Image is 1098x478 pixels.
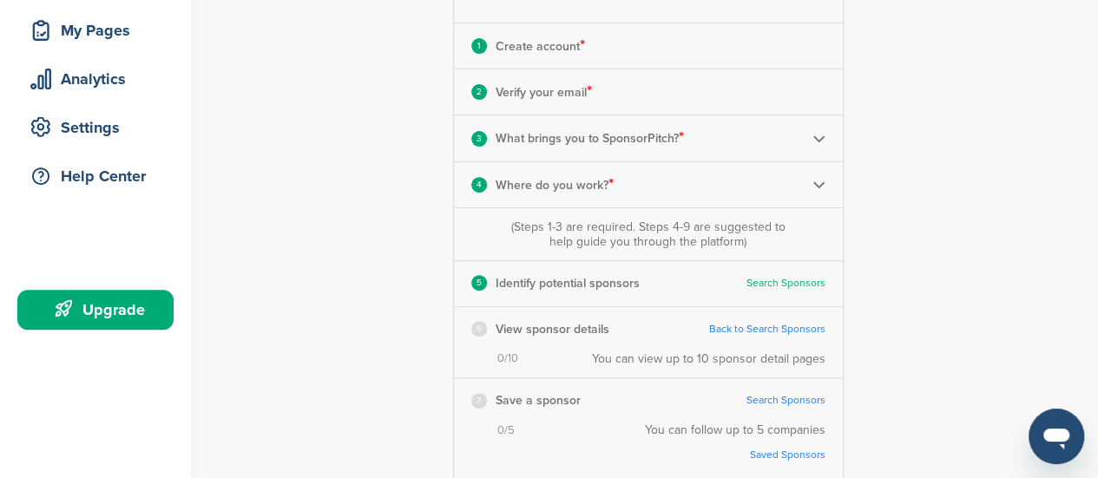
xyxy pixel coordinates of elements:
[496,318,609,340] p: View sponsor details
[746,277,825,290] a: Search Sponsors
[471,38,487,54] div: 1
[812,178,825,191] img: Checklist arrow 2
[471,275,487,291] div: 5
[645,422,825,473] div: You can follow up to 5 companies
[471,177,487,193] div: 4
[496,272,640,294] p: Identify potential sponsors
[496,81,592,103] p: Verify your email
[497,423,515,438] span: 0/5
[17,10,174,50] a: My Pages
[17,156,174,196] a: Help Center
[471,393,487,409] div: 7
[471,321,487,337] div: 6
[592,351,825,366] div: You can view up to 10 sponsor detail pages
[506,219,789,249] div: (Steps 1-3 are required. Steps 4-9 are suggested to help guide you through the platform)
[496,174,614,196] p: Where do you work?
[26,63,174,95] div: Analytics
[497,351,518,366] span: 0/10
[496,390,581,411] p: Save a sponsor
[471,131,487,147] div: 3
[709,323,825,336] a: Back to Search Sponsors
[496,35,585,57] p: Create account
[17,59,174,99] a: Analytics
[26,294,174,325] div: Upgrade
[26,112,174,143] div: Settings
[496,127,684,149] p: What brings you to SponsorPitch?
[1029,409,1084,464] iframe: Button to launch messaging window
[26,15,174,46] div: My Pages
[471,84,487,100] div: 2
[746,394,825,407] a: Search Sponsors
[17,290,174,330] a: Upgrade
[17,108,174,147] a: Settings
[662,449,825,462] a: Saved Sponsors
[26,160,174,192] div: Help Center
[812,132,825,145] img: Checklist arrow 2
